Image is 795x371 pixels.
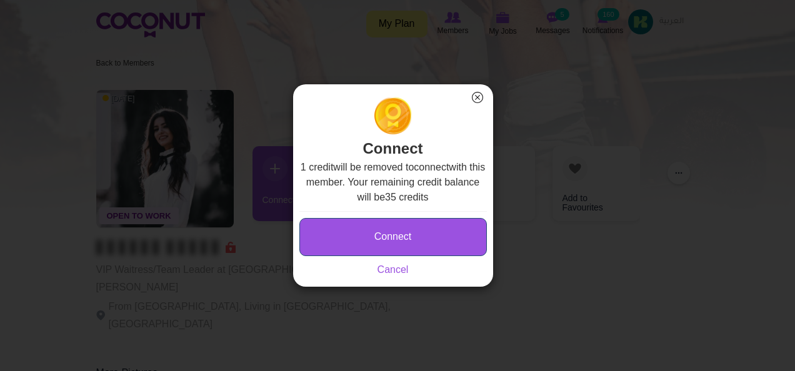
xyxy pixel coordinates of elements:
[469,89,486,106] button: Close
[385,192,428,202] b: 35 credits
[377,264,409,275] a: Cancel
[299,160,487,277] div: will be removed to with this member. Your remaining credit balance will be
[301,162,333,172] b: 1 credit
[299,97,487,160] h2: Connect
[299,218,487,256] button: Connect
[414,162,449,172] b: connect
